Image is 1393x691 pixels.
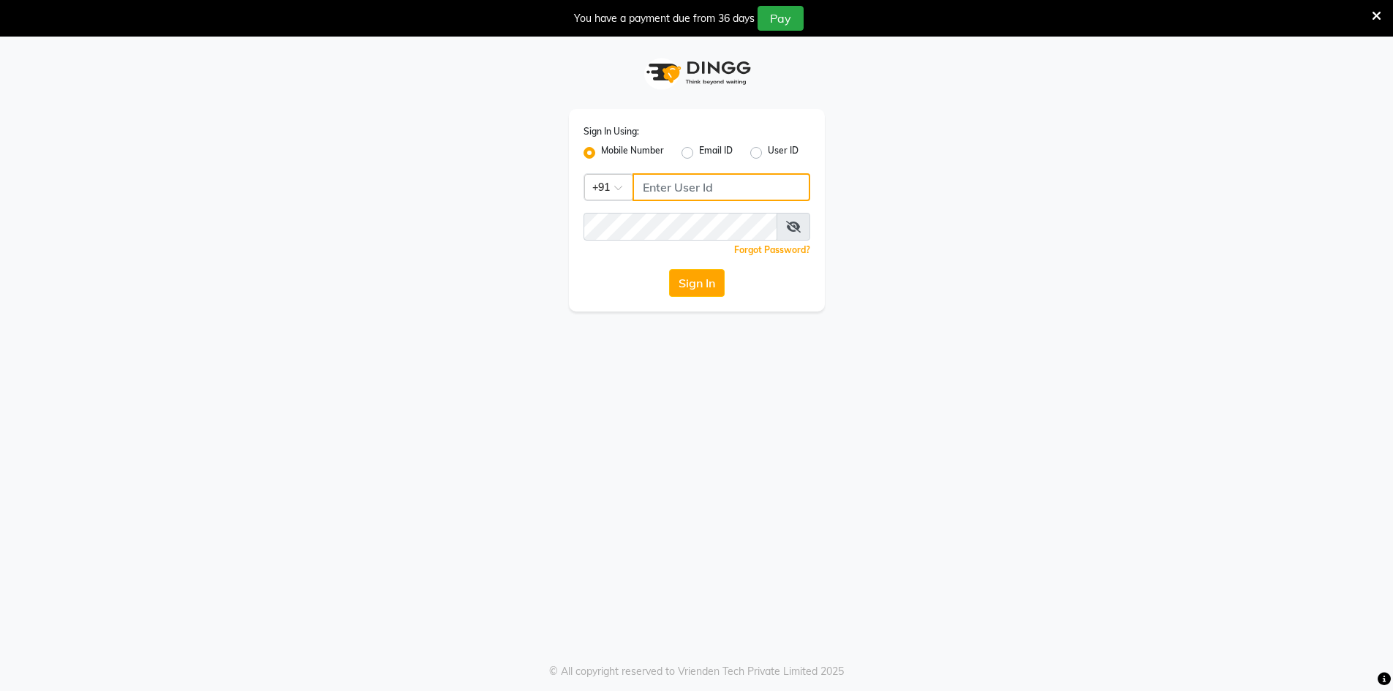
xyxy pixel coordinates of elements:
[758,6,804,31] button: Pay
[669,269,725,297] button: Sign In
[574,11,755,26] div: You have a payment due from 36 days
[601,144,664,162] label: Mobile Number
[638,51,755,94] img: logo1.svg
[699,144,733,162] label: Email ID
[734,244,810,255] a: Forgot Password?
[584,125,639,138] label: Sign In Using:
[633,173,810,201] input: Username
[584,213,777,241] input: Username
[768,144,799,162] label: User ID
